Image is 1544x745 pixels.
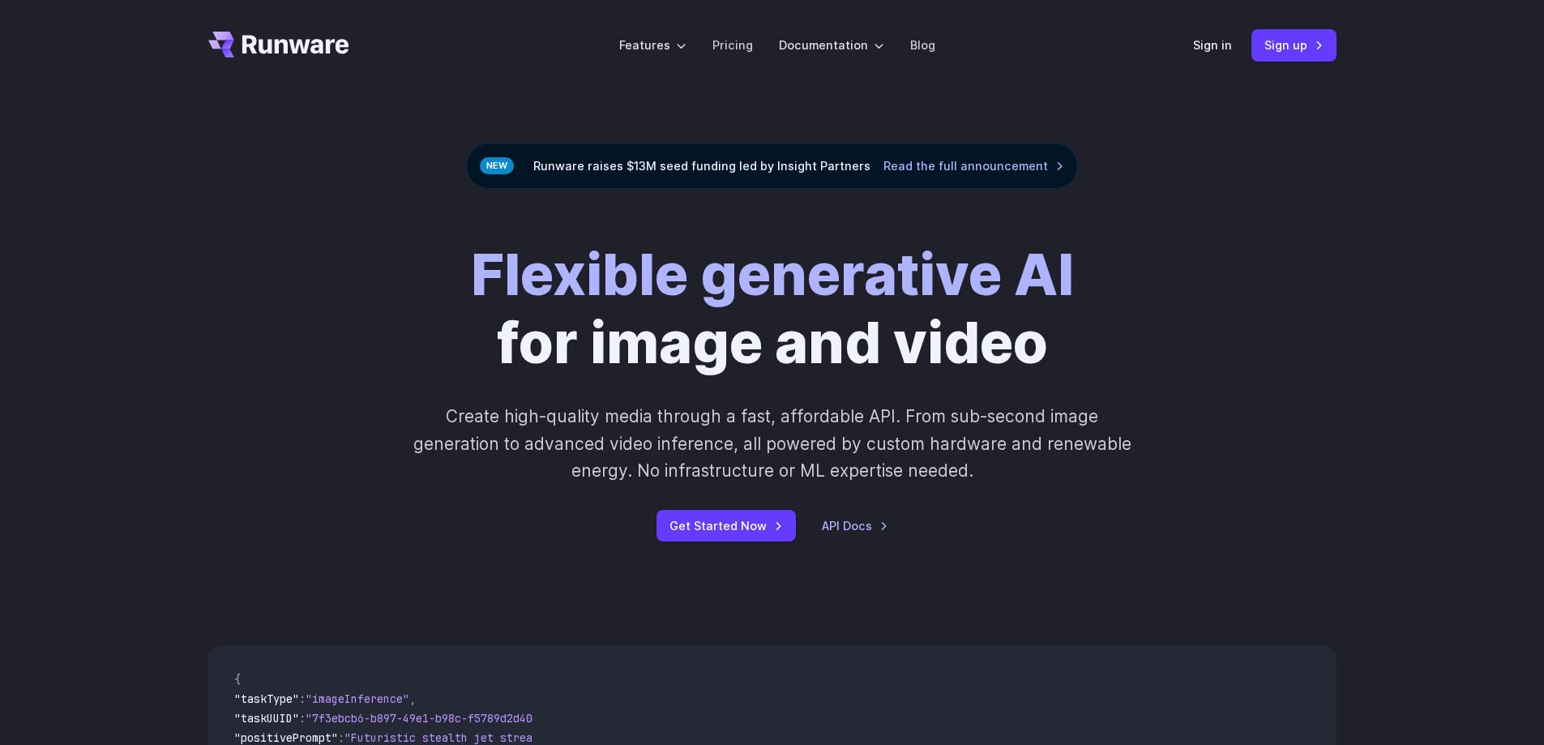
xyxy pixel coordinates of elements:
[299,691,306,706] span: :
[779,36,884,54] label: Documentation
[234,672,241,687] span: {
[306,711,552,726] span: "7f3ebcb6-b897-49e1-b98c-f5789d2d40d7"
[208,32,349,58] a: Go to /
[471,240,1074,309] strong: Flexible generative AI
[338,730,344,745] span: :
[409,691,416,706] span: ,
[1251,29,1337,61] a: Sign up
[299,711,306,726] span: :
[883,156,1064,175] a: Read the full announcement
[234,730,338,745] span: "positivePrompt"
[234,691,299,706] span: "taskType"
[619,36,686,54] label: Features
[466,143,1078,189] div: Runware raises $13M seed funding led by Insight Partners
[910,36,935,54] a: Blog
[411,403,1133,484] p: Create high-quality media through a fast, affordable API. From sub-second image generation to adv...
[344,730,935,745] span: "Futuristic stealth jet streaking through a neon-lit cityscape with glowing purple exhaust"
[822,516,888,535] a: API Docs
[471,241,1074,377] h1: for image and video
[712,36,753,54] a: Pricing
[234,711,299,726] span: "taskUUID"
[1193,36,1232,54] a: Sign in
[657,510,796,542] a: Get Started Now
[306,691,409,706] span: "imageInference"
